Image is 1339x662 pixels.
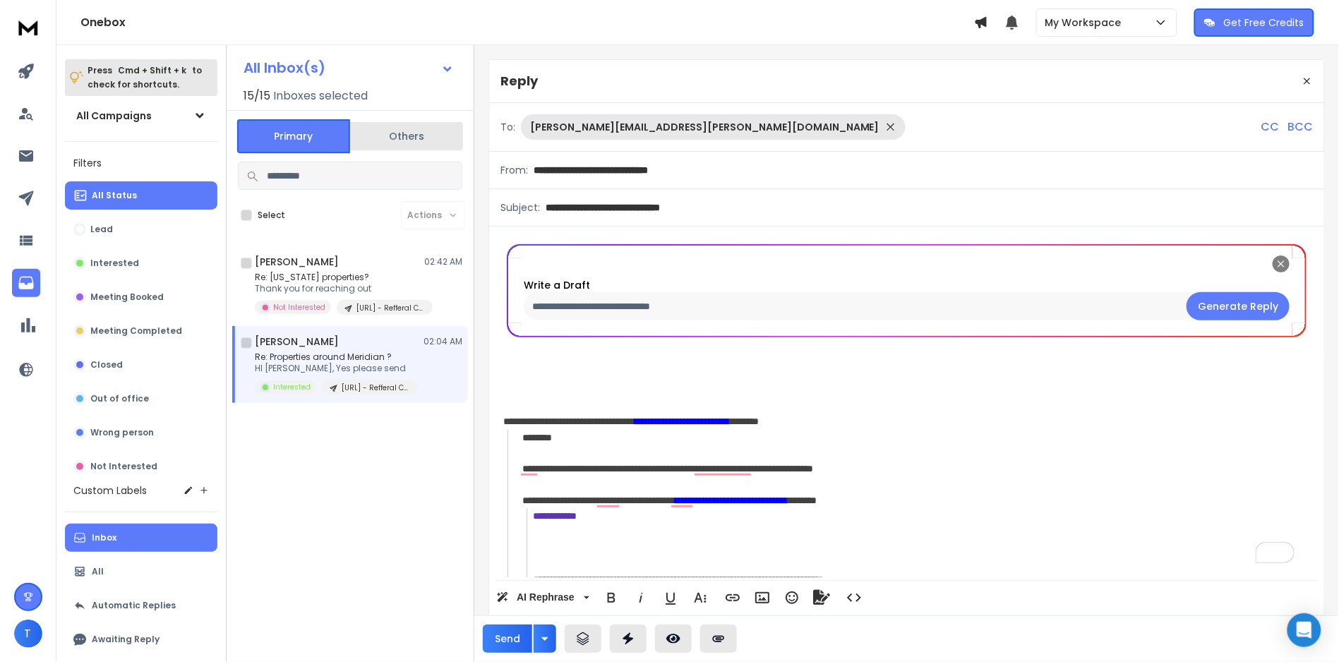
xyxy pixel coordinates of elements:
button: Awaiting Reply [65,625,217,654]
button: Bold (⌘B) [598,584,625,612]
button: Italic (⌘I) [628,584,654,612]
p: CC [1261,119,1279,136]
button: All [65,558,217,586]
button: Out of office [65,385,217,413]
p: My Workspace [1045,16,1127,30]
p: Awaiting Reply [92,634,160,645]
p: All [92,566,104,577]
button: AI Rephrase [493,584,592,612]
span: AI Rephrase [514,591,577,603]
p: Wrong person [90,427,154,438]
button: Closed [65,351,217,379]
h3: Filters [65,153,217,173]
p: Re: Properties around Meridian ? [255,351,418,363]
button: Interested [65,249,217,277]
label: Write a Draft [524,278,590,292]
p: [URL] - Refferal Campaign [US_STATE] - Real Estate Brokers [342,383,409,393]
p: 02:04 AM [424,336,462,347]
button: Meeting Booked [65,283,217,311]
button: Emoticons [779,584,805,612]
button: Underline (⌘U) [657,584,684,612]
p: Meeting Booked [90,291,164,303]
p: HI [PERSON_NAME], Yes please send [255,363,418,374]
p: Re: [US_STATE] properties? [255,272,424,283]
button: Signature [808,584,835,612]
img: logo [14,14,42,40]
button: Automatic Replies [65,591,217,620]
label: Select [258,210,285,221]
button: Not Interested [65,452,217,481]
h1: All Inbox(s) [244,61,325,75]
p: Lead [90,224,113,235]
p: Not Interested [273,302,325,313]
button: Inbox [65,524,217,552]
button: Primary [237,119,350,153]
button: Meeting Completed [65,317,217,345]
p: BCC [1287,119,1313,136]
button: Send [483,625,532,653]
p: Meeting Completed [90,325,182,337]
p: [URL] - Refferal Campaign [US_STATE] - Real Estate Brokers [356,303,424,313]
p: From: [500,163,528,177]
h1: [PERSON_NAME] [255,335,339,349]
button: Lead [65,215,217,243]
button: T [14,620,42,648]
button: Clear input [1187,292,1290,320]
p: [PERSON_NAME][EMAIL_ADDRESS][PERSON_NAME][DOMAIN_NAME] [530,120,879,134]
p: Not Interested [90,461,157,472]
button: Insert Image (⌘P) [749,584,776,612]
p: Inbox [92,532,116,543]
p: Automatic Replies [92,600,176,611]
p: Out of office [90,393,149,404]
button: More Text [687,584,714,612]
p: To: [500,120,515,134]
p: Subject: [500,200,540,215]
button: Others [350,121,463,152]
p: Thank you for reaching out [255,283,424,294]
button: Insert Link (⌘K) [719,584,746,612]
p: All Status [92,190,137,201]
h3: Custom Labels [73,483,147,498]
div: To enrich screen reader interactions, please activate Accessibility in Grammarly extension settings [489,352,1324,577]
span: Cmd + Shift + k [116,62,188,78]
p: Press to check for shortcuts. [88,64,202,92]
h1: [PERSON_NAME] [255,255,339,269]
button: All Inbox(s) [232,54,465,82]
p: 02:42 AM [424,256,462,267]
button: Code View [841,584,867,612]
p: Closed [90,359,123,371]
button: All Campaigns [65,102,217,130]
p: Interested [273,382,311,392]
button: Get Free Credits [1194,8,1314,37]
div: Open Intercom Messenger [1287,613,1321,647]
p: Interested [90,258,139,269]
button: All Status [65,181,217,210]
h1: All Campaigns [76,109,152,123]
span: 15 / 15 [244,88,270,104]
button: Wrong person [65,419,217,447]
p: Reply [500,71,538,91]
h3: Inboxes selected [273,88,368,104]
h1: Onebox [80,14,974,31]
p: Get Free Credits [1224,16,1304,30]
